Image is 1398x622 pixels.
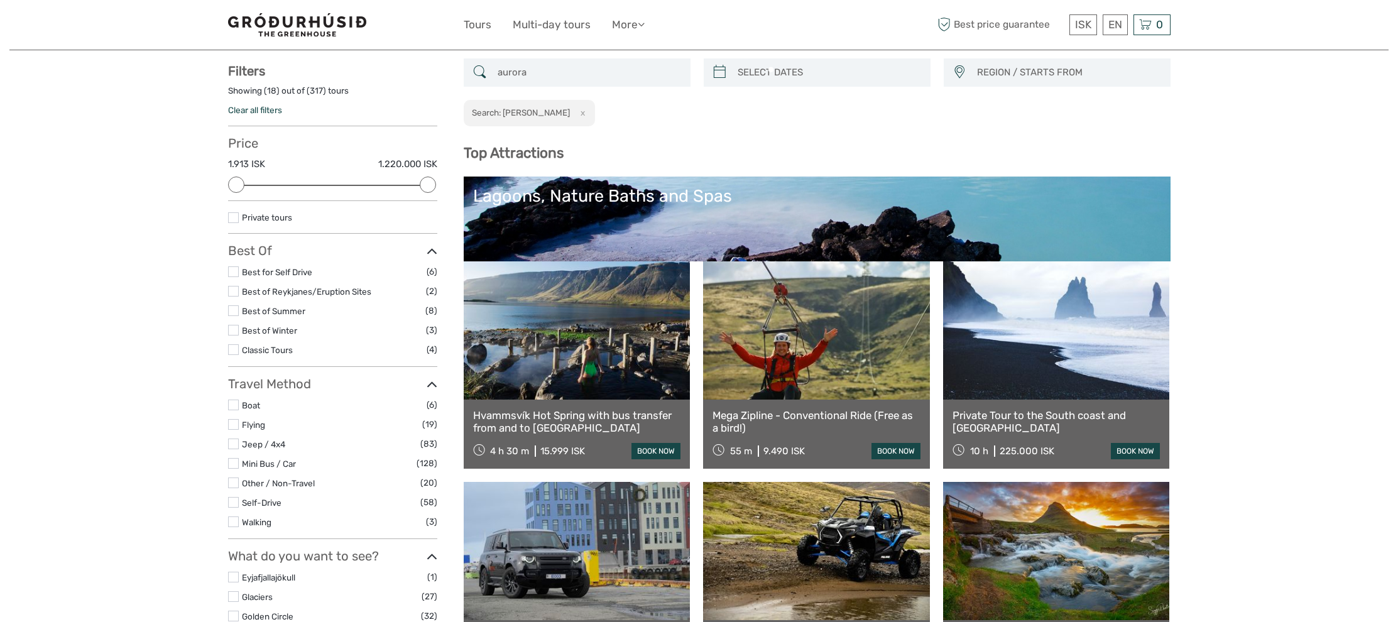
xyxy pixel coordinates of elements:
a: Mega Zipline - Conventional Ride (Free as a bird!) [713,409,920,435]
a: Walking [242,517,271,527]
label: 1.220.000 ISK [378,158,437,171]
div: EN [1103,14,1128,35]
a: book now [871,443,920,459]
span: (83) [420,437,437,451]
a: Classic Tours [242,345,293,355]
span: 0 [1154,18,1165,31]
label: 18 [267,85,276,97]
a: Mini Bus / Car [242,459,296,469]
span: (58) [420,495,437,510]
label: 317 [310,85,323,97]
a: Golden Circle [242,611,293,621]
div: Showing ( ) out of ( ) tours [228,85,437,104]
a: Private tours [242,212,292,222]
a: More [612,16,645,34]
b: Top Attractions [464,145,564,161]
span: (128) [417,456,437,471]
a: Tours [464,16,491,34]
img: 1578-341a38b5-ce05-4595-9f3d-b8aa3718a0b3_logo_small.jpg [228,13,366,36]
a: Best of Reykjanes/Eruption Sites [242,286,371,297]
div: 9.490 ISK [763,445,805,457]
div: Lagoons, Nature Baths and Spas [473,186,1161,206]
span: Best price guarantee [935,14,1066,35]
span: ISK [1075,18,1091,31]
span: (8) [425,303,437,318]
span: 55 m [730,445,752,457]
span: (3) [426,323,437,337]
a: Best for Self Drive [242,267,312,277]
p: We're away right now. Please check back later! [18,22,142,32]
a: book now [1111,443,1160,459]
a: Private Tour to the South coast and [GEOGRAPHIC_DATA] [953,409,1160,435]
a: Best of Winter [242,325,297,336]
span: 4 h 30 m [490,445,529,457]
h3: What do you want to see? [228,548,437,564]
strong: Filters [228,63,265,79]
span: (6) [427,265,437,279]
button: REGION / STARTS FROM [971,62,1164,83]
input: SELECT DATES [733,62,924,84]
button: x [572,106,589,119]
a: Eyjafjallajökull [242,572,295,582]
input: SEARCH [493,62,684,84]
a: Lagoons, Nature Baths and Spas [473,186,1161,274]
button: Open LiveChat chat widget [145,19,160,35]
span: (1) [427,570,437,584]
span: (2) [426,284,437,298]
a: Flying [242,420,265,430]
span: (27) [422,589,437,604]
span: (4) [427,342,437,357]
h3: Best Of [228,243,437,258]
span: (19) [422,417,437,432]
div: 225.000 ISK [1000,445,1054,457]
h2: Search: [PERSON_NAME] [472,107,570,117]
a: Hvammsvík Hot Spring with bus transfer from and to [GEOGRAPHIC_DATA] [473,409,681,435]
span: (3) [426,515,437,529]
label: 1.913 ISK [228,158,265,171]
h3: Travel Method [228,376,437,391]
span: (6) [427,398,437,412]
a: Other / Non-Travel [242,478,315,488]
a: Clear all filters [228,105,282,115]
a: book now [631,443,680,459]
span: 10 h [970,445,988,457]
h3: Price [228,136,437,151]
a: Multi-day tours [513,16,591,34]
a: Best of Summer [242,306,305,316]
a: Glaciers [242,592,273,602]
a: Self-Drive [242,498,281,508]
a: Boat [242,400,260,410]
a: Jeep / 4x4 [242,439,285,449]
span: (20) [420,476,437,490]
div: 15.999 ISK [540,445,585,457]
